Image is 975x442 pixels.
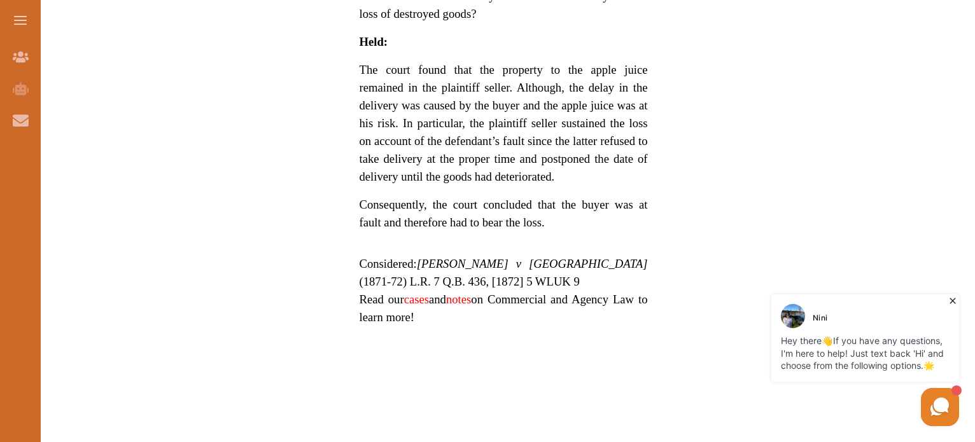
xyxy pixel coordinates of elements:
[360,35,388,48] strong: Held:
[360,63,648,183] span: The court found that the property to the apple juice remained in the plaintiff seller. Although, ...
[360,257,648,288] span: Considered: (1871-72) L.R. 7 Q.B. 436, [1872] 5 WLUK 9
[360,198,648,229] span: Consequently, the court concluded that the buyer was at fault and therefore had to bear the loss.
[404,293,429,306] a: cases
[446,293,471,306] a: notes
[670,291,962,429] iframe: HelpCrunch
[360,293,648,324] span: Read our and on Commercial and Agency Law to learn more!
[417,257,648,270] em: [PERSON_NAME] v [GEOGRAPHIC_DATA]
